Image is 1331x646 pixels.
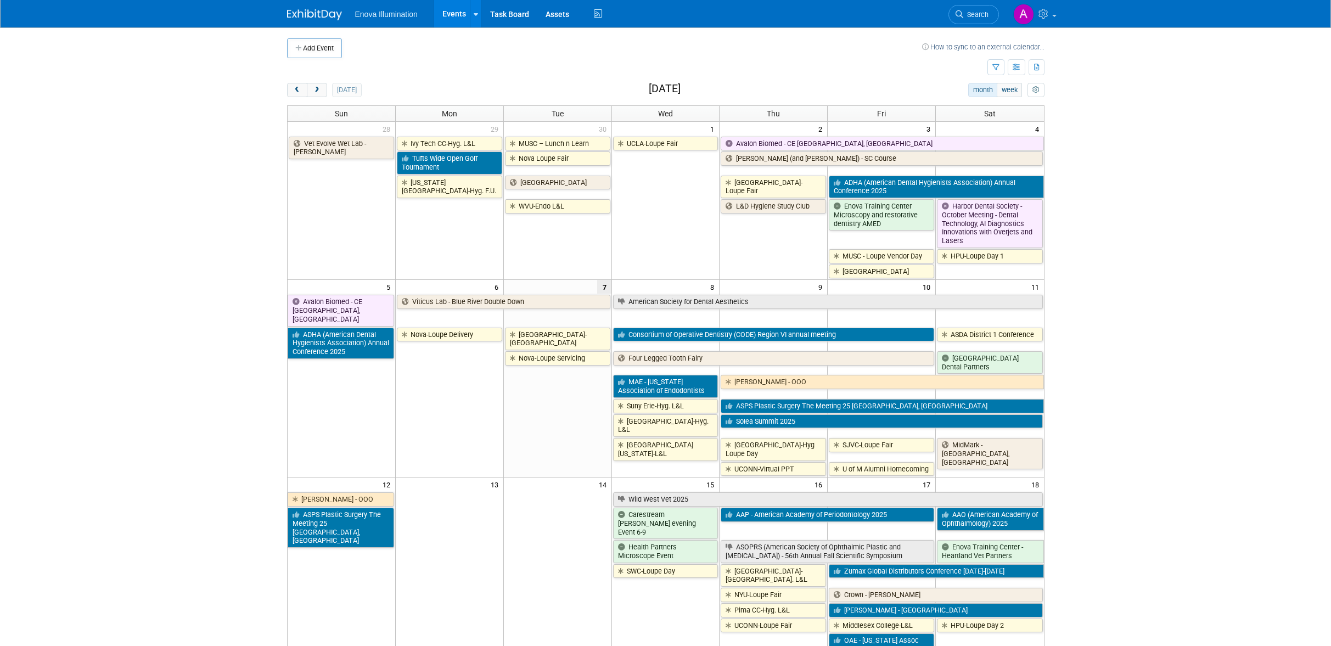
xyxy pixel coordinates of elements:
[721,619,826,633] a: UCONN-Loupe Fair
[613,540,718,563] a: Health Partners Microscope Event
[829,564,1043,578] a: Zumax Global Distributors Conference [DATE]-[DATE]
[922,280,935,294] span: 10
[829,588,1042,602] a: Crown - [PERSON_NAME]
[442,109,457,118] span: Mon
[397,328,502,342] a: Nova-Loupe Delivery
[817,122,827,136] span: 2
[613,295,1043,309] a: American Society for Dental Aesthetics
[1013,4,1034,25] img: Abby Nelson
[721,588,826,602] a: NYU-Loupe Fair
[721,603,826,617] a: Pima CC-Hyg. L&L
[613,438,718,460] a: [GEOGRAPHIC_DATA][US_STATE]-L&L
[613,414,718,437] a: [GEOGRAPHIC_DATA]-Hyg. L&L
[1030,478,1044,491] span: 18
[613,328,935,342] a: Consortium of Operative Dentistry (CODE) Region VI annual meeting
[877,109,886,118] span: Fri
[288,328,394,359] a: ADHA (American Dental Hygienists Association) Annual Conference 2025
[649,83,681,95] h2: [DATE]
[829,265,934,279] a: [GEOGRAPHIC_DATA]
[984,109,996,118] span: Sat
[288,295,394,326] a: Avalon Biomed - CE [GEOGRAPHIC_DATA], [GEOGRAPHIC_DATA]
[332,83,361,97] button: [DATE]
[829,199,934,231] a: Enova Training Center Microscopy and restorative dentistry AMED
[613,375,718,397] a: MAE - [US_STATE] Association of Endodontists
[997,83,1022,97] button: week
[493,280,503,294] span: 6
[381,122,395,136] span: 28
[709,122,719,136] span: 1
[385,280,395,294] span: 5
[505,328,610,350] a: [GEOGRAPHIC_DATA]-[GEOGRAPHIC_DATA]
[1032,87,1040,94] i: Personalize Calendar
[1034,122,1044,136] span: 4
[505,351,610,366] a: Nova-Loupe Servicing
[937,619,1042,633] a: HPU-Loupe Day 2
[721,199,826,214] a: L&D Hygiene Study Club
[552,109,564,118] span: Tue
[721,564,826,587] a: [GEOGRAPHIC_DATA]-[GEOGRAPHIC_DATA]. L&L
[721,137,1043,151] a: Avalon Biomed - CE [GEOGRAPHIC_DATA], [GEOGRAPHIC_DATA]
[937,438,1042,469] a: MidMark - [GEOGRAPHIC_DATA], [GEOGRAPHIC_DATA]
[505,199,610,214] a: WVU-Endo L&L
[721,414,1042,429] a: Solea Summit 2025
[937,540,1043,563] a: Enova Training Center - Heartland Vet Partners
[613,137,718,151] a: UCLA-Loupe Fair
[613,508,718,539] a: Carestream [PERSON_NAME] evening Event 6-9
[397,176,502,198] a: [US_STATE][GEOGRAPHIC_DATA]-Hyg. F.U.
[598,122,611,136] span: 30
[721,399,1043,413] a: ASPS Plastic Surgery The Meeting 25 [GEOGRAPHIC_DATA], [GEOGRAPHIC_DATA]
[817,280,827,294] span: 9
[925,122,935,136] span: 3
[490,478,503,491] span: 13
[613,492,1043,507] a: Wild West Vet 2025
[829,603,1042,617] a: [PERSON_NAME] - [GEOGRAPHIC_DATA]
[948,5,999,24] a: Search
[709,280,719,294] span: 8
[307,83,327,97] button: next
[490,122,503,136] span: 29
[397,295,610,309] a: Viticus Lab - Blue River Double Down
[613,399,718,413] a: Suny Erie-Hyg. L&L
[937,351,1042,374] a: [GEOGRAPHIC_DATA] Dental Partners
[1030,280,1044,294] span: 11
[613,564,718,578] a: SWC-Loupe Day
[381,478,395,491] span: 12
[287,38,342,58] button: Add Event
[767,109,780,118] span: Thu
[505,137,610,151] a: MUSC – Lunch n Learn
[721,540,934,563] a: ASOPRS (American Society of Ophthalmic Plastic and [MEDICAL_DATA]) - 56th Annual Fall Scientific ...
[289,137,394,159] a: Vet Evolve Wet Lab - [PERSON_NAME]
[613,351,935,366] a: Four Legged Tooth Fairy
[721,375,1043,389] a: [PERSON_NAME] - OOO
[721,438,826,460] a: [GEOGRAPHIC_DATA]-Hyg Loupe Day
[505,176,610,190] a: [GEOGRAPHIC_DATA]
[287,9,342,20] img: ExhibitDay
[829,619,934,633] a: Middlesex College-L&L
[963,10,989,19] span: Search
[658,109,673,118] span: Wed
[355,10,418,19] span: Enova Illumination
[937,328,1042,342] a: ASDA District 1 Conference
[505,151,610,166] a: Nova Loupe Fair
[597,280,611,294] span: 7
[968,83,997,97] button: month
[922,43,1044,51] a: How to sync to an external calendar...
[1027,83,1044,97] button: myCustomButton
[829,249,934,263] a: MUSC - Loupe Vendor Day
[397,151,502,174] a: Tufts Wide Open Golf Tournament
[937,249,1042,263] a: HPU-Loupe Day 1
[397,137,502,151] a: Ivy Tech CC-Hyg. L&L
[598,478,611,491] span: 14
[829,438,934,452] a: SJVC-Loupe Fair
[335,109,348,118] span: Sun
[287,83,307,97] button: prev
[937,199,1042,248] a: Harbor Dental Society - October Meeting - Dental Technology, AI Diagnostics Innovations with Over...
[721,176,826,198] a: [GEOGRAPHIC_DATA]-Loupe Fair
[288,492,394,507] a: [PERSON_NAME] - OOO
[829,176,1043,198] a: ADHA (American Dental Hygienists Association) Annual Conference 2025
[721,151,1042,166] a: [PERSON_NAME] (and [PERSON_NAME]) - SC Course
[288,508,394,548] a: ASPS Plastic Surgery The Meeting 25 [GEOGRAPHIC_DATA], [GEOGRAPHIC_DATA]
